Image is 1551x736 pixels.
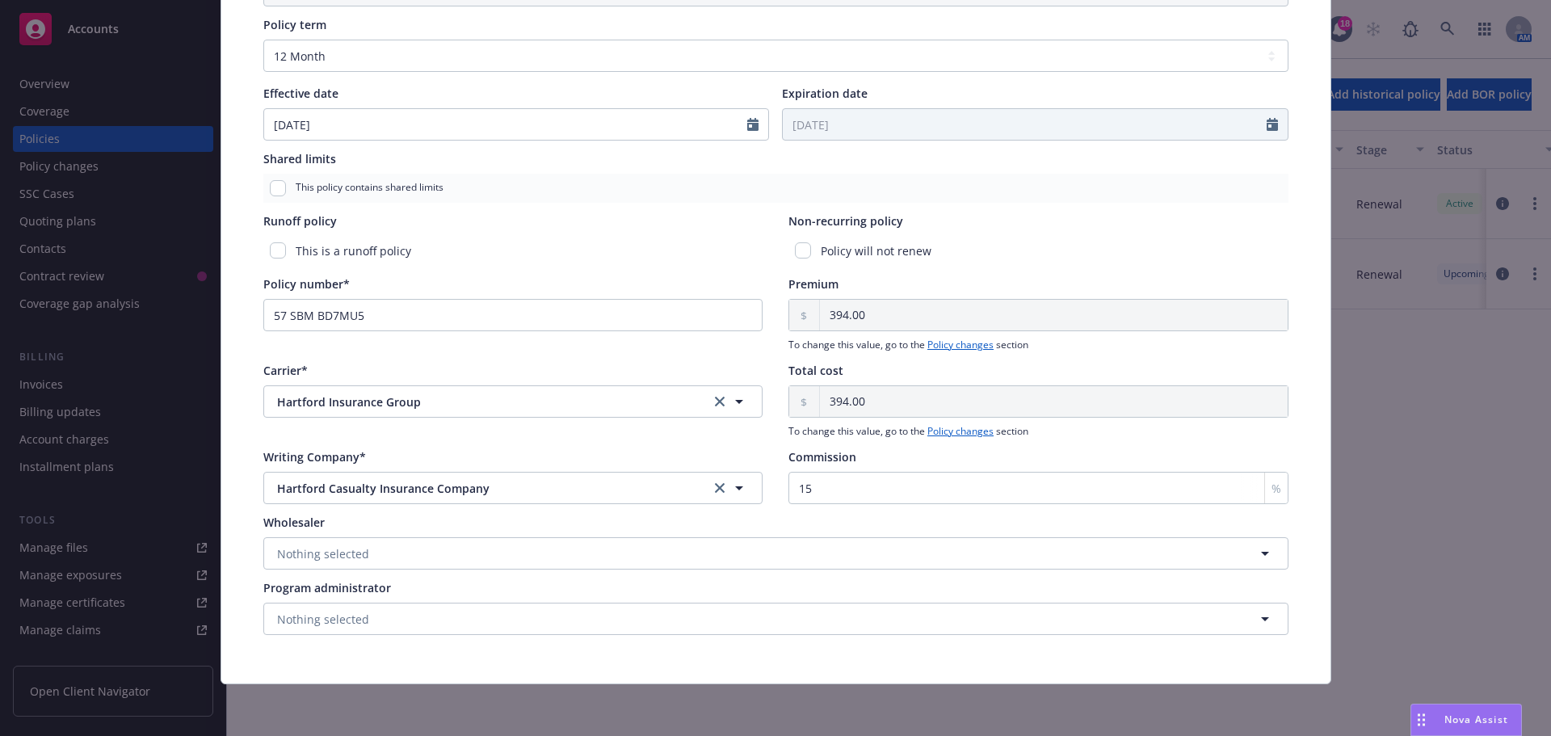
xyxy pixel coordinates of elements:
[263,603,1288,635] button: Nothing selected
[277,393,684,410] span: Hartford Insurance Group
[783,109,1267,140] input: MM/DD/YYYY
[788,213,903,229] span: Non-recurring policy
[927,338,994,351] a: Policy changes
[788,363,843,378] span: Total cost
[263,537,1288,570] button: Nothing selected
[263,472,763,504] button: Hartford Casualty Insurance Companyclear selection
[263,363,308,378] span: Carrier*
[1410,704,1522,736] button: Nova Assist
[710,392,729,411] a: clear selection
[263,86,338,101] span: Effective date
[710,478,729,498] a: clear selection
[264,109,748,140] input: MM/DD/YYYY
[820,300,1288,330] input: 0.00
[263,17,326,32] span: Policy term
[277,545,369,562] span: Nothing selected
[820,386,1288,417] input: 0.00
[747,118,759,131] svg: Calendar
[927,424,994,438] a: Policy changes
[788,276,839,292] span: Premium
[263,385,763,418] button: Hartford Insurance Groupclear selection
[263,236,763,266] div: This is a runoff policy
[1411,704,1431,735] div: Drag to move
[263,213,337,229] span: Runoff policy
[263,174,1288,203] div: This policy contains shared limits
[1267,118,1278,131] svg: Calendar
[277,480,684,497] span: Hartford Casualty Insurance Company
[263,151,336,166] span: Shared limits
[782,86,868,101] span: Expiration date
[263,276,350,292] span: Policy number*
[1271,480,1281,497] span: %
[788,338,1288,352] span: To change this value, go to the section
[788,424,1288,439] span: To change this value, go to the section
[788,449,856,465] span: Commission
[263,580,391,595] span: Program administrator
[277,611,369,628] span: Nothing selected
[1444,713,1508,726] span: Nova Assist
[788,236,1288,266] div: Policy will not renew
[263,449,366,465] span: Writing Company*
[263,515,325,530] span: Wholesaler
